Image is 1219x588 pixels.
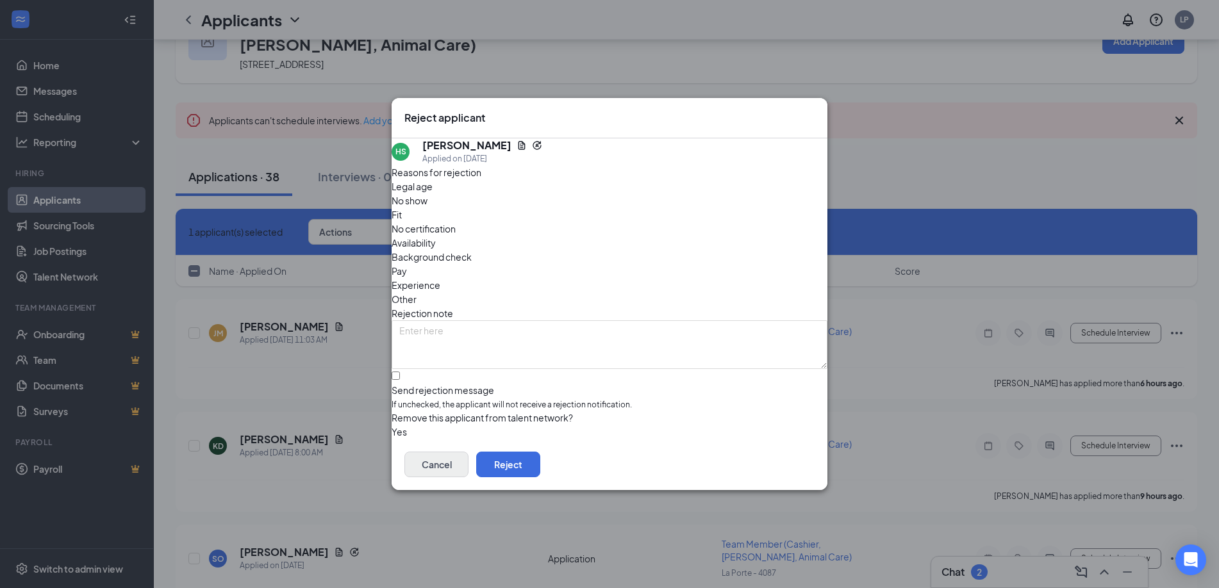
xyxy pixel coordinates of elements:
span: No show [392,193,427,208]
span: Availability [392,236,436,250]
svg: Reapply [532,140,542,151]
span: If unchecked, the applicant will not receive a rejection notification. [392,399,827,411]
span: Reasons for rejection [392,167,481,178]
button: Reject [476,452,540,477]
svg: Document [517,140,527,151]
span: No certification [392,222,456,236]
h5: [PERSON_NAME] [422,138,511,152]
div: HS [395,146,406,157]
span: Experience [392,278,440,292]
span: Remove this applicant from talent network? [392,412,573,423]
input: Send rejection messageIf unchecked, the applicant will not receive a rejection notification. [392,372,400,380]
span: Yes [392,425,407,439]
span: Legal age [392,179,433,193]
span: Fit [392,208,402,222]
span: Rejection note [392,307,453,319]
span: Pay [392,264,407,278]
span: Other [392,292,417,306]
div: Send rejection message [392,384,827,396]
h3: Reject applicant [404,111,485,125]
span: Background check [392,250,472,264]
div: Applied on [DATE] [422,152,542,165]
button: Cancel [404,452,469,477]
div: Open Intercom Messenger [1175,544,1206,575]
